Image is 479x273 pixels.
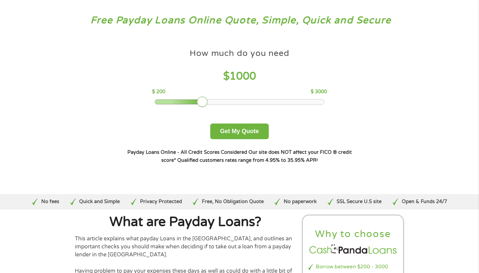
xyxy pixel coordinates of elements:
[177,157,318,163] strong: Qualified customers rates range from 4.95% to 35.95% APR¹
[308,228,398,240] h2: Why to choose
[337,198,382,205] p: SSL Secure U.S site
[152,88,165,96] p: $ 200
[152,70,327,83] h4: $
[19,14,460,27] h3: Free Payday Loans Online Quote, Simple, Quick and Secure
[79,198,120,205] p: Quick and Simple
[75,215,296,229] h1: What are Payday Loans?
[75,235,296,259] p: This article explains what payday Loans in the [GEOGRAPHIC_DATA], and outlines an important check...
[210,124,268,139] button: Get My Quote
[140,198,182,205] p: Privacy Protected
[127,149,247,155] strong: Payday Loans Online - All Credit Scores Considered
[41,198,59,205] p: No fees
[190,48,289,59] h4: How much do you need
[230,70,256,83] span: 1000
[402,198,447,205] p: Open & Funds 24/7
[161,149,352,163] strong: Our site does NOT affect your FICO ® credit score*
[284,198,317,205] p: No paperwork
[311,88,327,96] p: $ 3000
[202,198,264,205] p: Free, No Obligation Quote
[308,263,398,271] li: Borrow between $200 - 3000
